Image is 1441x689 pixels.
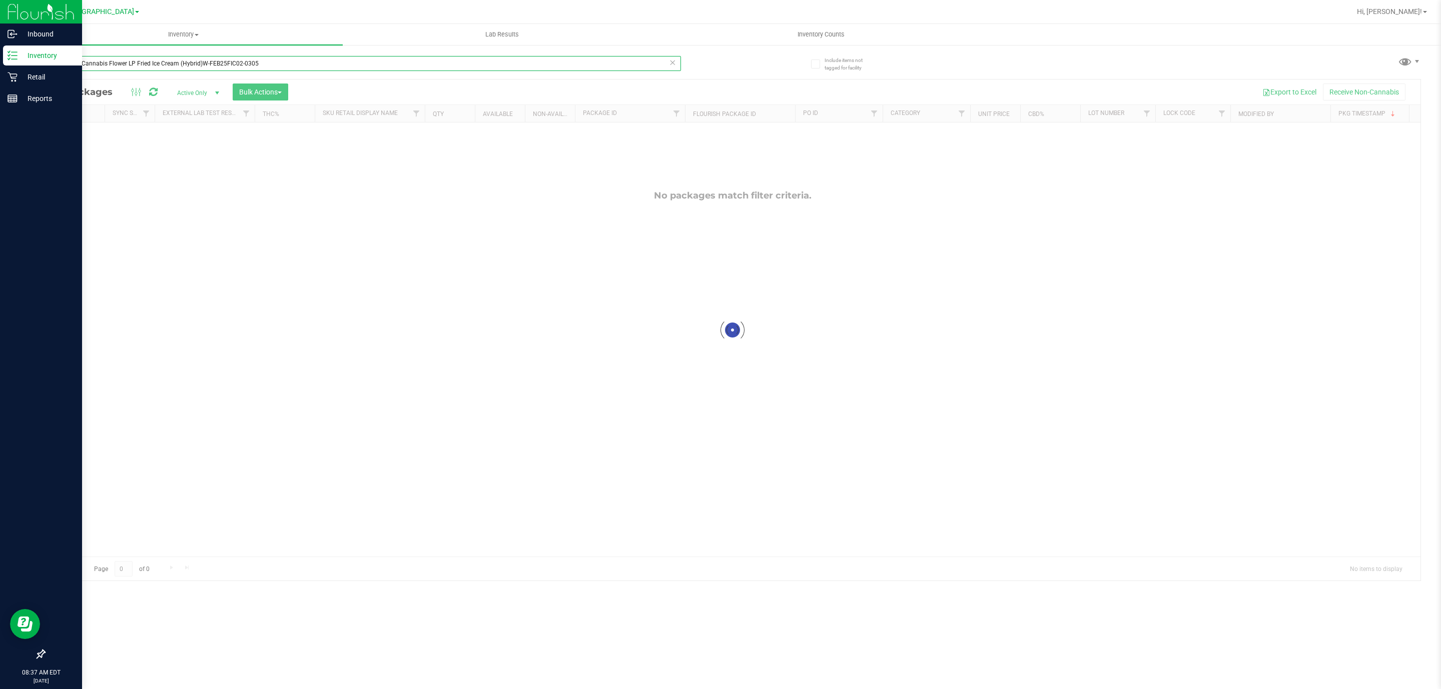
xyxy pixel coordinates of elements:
[18,49,78,61] p: Inventory
[18,92,78,104] p: Reports
[8,50,18,60] inline-svg: Inventory
[5,668,78,677] p: 08:37 AM EDT
[825,56,875,71] span: Include items not tagged for facility
[5,677,78,684] p: [DATE]
[661,24,980,45] a: Inventory Counts
[1357,7,1422,15] span: Hi, [PERSON_NAME]!
[8,93,18,103] inline-svg: Reports
[18,71,78,83] p: Retail
[343,24,661,45] a: Lab Results
[44,56,681,71] input: Search Package ID, Item Name, SKU, Lot or Part Number...
[24,24,343,45] a: Inventory
[24,30,343,39] span: Inventory
[18,28,78,40] p: Inbound
[66,7,134,16] span: [GEOGRAPHIC_DATA]
[10,609,40,639] iframe: Resource center
[472,30,532,39] span: Lab Results
[8,72,18,82] inline-svg: Retail
[669,56,676,69] span: Clear
[784,30,858,39] span: Inventory Counts
[8,29,18,39] inline-svg: Inbound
